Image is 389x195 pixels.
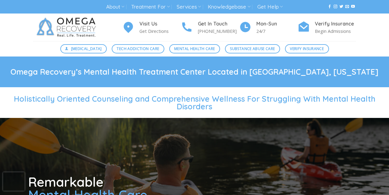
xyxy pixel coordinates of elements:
[208,1,250,13] a: Knowledgebase
[60,44,107,53] a: [MEDICAL_DATA]
[230,46,275,52] span: Substance Abuse Care
[290,46,324,52] span: Verify Insurance
[14,94,375,111] span: Holistically Oriented Counseling and Comprehensive Wellness For Struggling With Mental Health Dis...
[256,20,298,28] h4: Mon-Sun
[256,28,298,35] p: 24/7
[139,20,181,28] h4: Visit Us
[139,28,181,35] p: Get Directions
[351,5,355,9] a: Follow on YouTube
[298,20,356,35] a: Verify Insurance Begin Admissions
[334,5,337,9] a: Follow on Instagram
[339,5,343,9] a: Follow on Twitter
[257,1,283,13] a: Get Help
[106,1,124,13] a: About
[169,44,220,53] a: Mental Health Care
[225,44,280,53] a: Substance Abuse Care
[174,46,215,52] span: Mental Health Care
[198,28,239,35] p: [PHONE_NUMBER]
[3,172,25,191] iframe: reCAPTCHA
[117,46,159,52] span: Tech Addiction Care
[177,1,201,13] a: Services
[33,14,102,41] img: Omega Recovery
[285,44,329,53] a: Verify Insurance
[181,20,239,35] a: Get In Touch [PHONE_NUMBER]
[71,46,102,52] span: [MEDICAL_DATA]
[315,20,356,28] h4: Verify Insurance
[122,20,181,35] a: Visit Us Get Directions
[315,28,356,35] p: Begin Admissions
[345,5,349,9] a: Send us an email
[112,44,164,53] a: Tech Addiction Care
[328,5,331,9] a: Follow on Facebook
[131,1,170,13] a: Treatment For
[198,20,239,28] h4: Get In Touch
